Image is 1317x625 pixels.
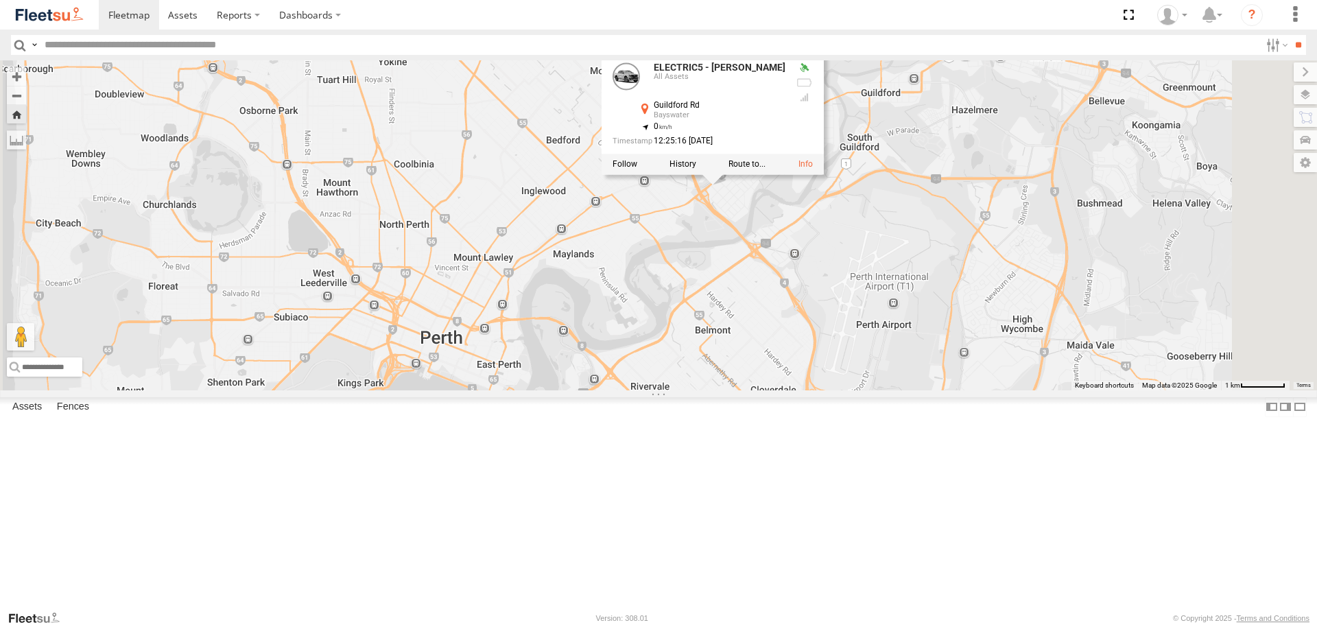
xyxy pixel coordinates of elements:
span: 0 [654,122,672,132]
div: Bayswater [654,112,785,120]
button: Map Scale: 1 km per 62 pixels [1221,381,1290,390]
div: Guildford Rd [654,101,785,110]
label: Dock Summary Table to the Left [1265,397,1279,417]
button: Keyboard shortcuts [1075,381,1134,390]
label: Measure [7,130,26,150]
button: Zoom Home [7,105,26,123]
a: Terms and Conditions [1237,614,1309,622]
a: Visit our Website [8,611,71,625]
div: GSM Signal = 4 [796,93,813,104]
i: ? [1241,4,1263,26]
label: View Asset History [669,160,696,169]
label: Assets [5,398,49,417]
label: Search Filter Options [1261,35,1290,55]
label: Hide Summary Table [1293,397,1307,417]
a: ELECTRIC5 - [PERSON_NAME] [654,62,785,73]
label: Realtime tracking of Asset [613,160,637,169]
span: Map data ©2025 Google [1142,381,1217,389]
div: Valid GPS Fix [796,62,813,73]
div: Wayne Betts [1152,5,1192,25]
button: Zoom out [7,86,26,105]
label: Fences [50,398,96,417]
div: All Assets [654,73,785,82]
label: Search Query [29,35,40,55]
a: View Asset Details [613,62,640,90]
label: Dock Summary Table to the Right [1279,397,1292,417]
a: View Asset Details [798,160,813,169]
div: Version: 308.01 [596,614,648,622]
button: Drag Pegman onto the map to open Street View [7,323,34,351]
label: Route To Location [728,160,766,169]
label: Map Settings [1294,153,1317,172]
div: No battery health information received from this device. [796,78,813,89]
div: Date/time of location update [613,137,785,146]
img: fleetsu-logo-horizontal.svg [14,5,85,24]
div: © Copyright 2025 - [1173,614,1309,622]
span: 1 km [1225,381,1240,389]
a: Terms (opens in new tab) [1296,382,1311,388]
button: Zoom in [7,67,26,86]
